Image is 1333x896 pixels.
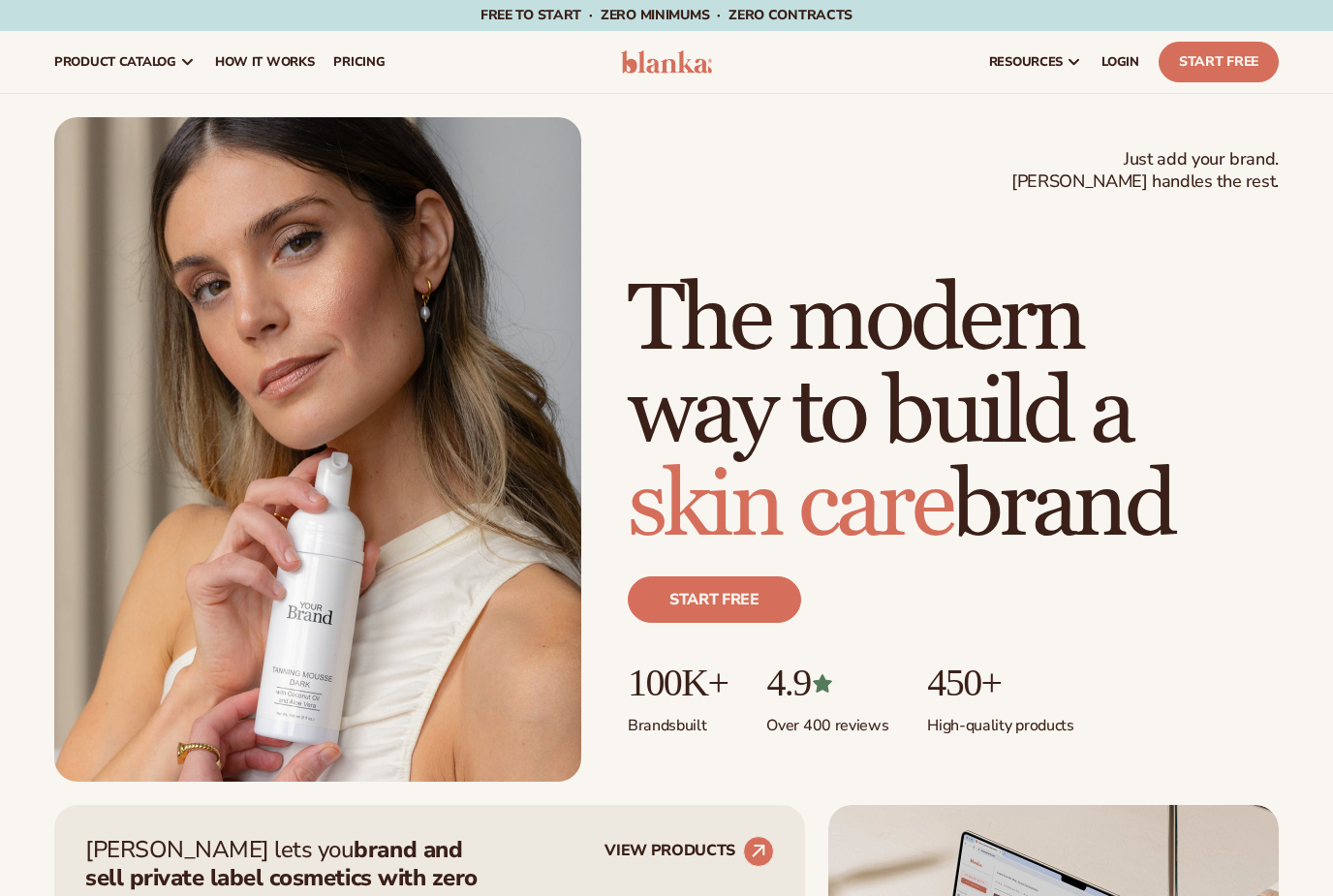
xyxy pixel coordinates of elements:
[628,662,728,704] p: 100K+
[324,31,394,93] a: pricing
[927,704,1073,736] p: High-quality products
[766,704,888,736] p: Over 400 reviews
[989,54,1063,70] span: resources
[604,836,774,867] a: VIEW PRODUCTS
[205,31,325,93] a: How It Works
[54,117,581,782] img: Female holding tanning mousse.
[1092,31,1149,93] a: LOGIN
[621,50,712,74] img: logo
[628,274,1279,553] h1: The modern way to build a brand
[1101,54,1139,70] span: LOGIN
[215,54,315,70] span: How It Works
[45,31,205,93] a: product catalog
[979,31,1092,93] a: resources
[333,54,385,70] span: pricing
[54,54,176,70] span: product catalog
[480,6,852,24] span: Free to start · ZERO minimums · ZERO contracts
[766,662,888,704] p: 4.9
[927,662,1073,704] p: 450+
[1159,42,1279,82] a: Start Free
[628,576,801,623] a: Start free
[628,704,728,736] p: Brands built
[628,449,951,563] span: skin care
[1011,148,1279,194] span: Just add your brand. [PERSON_NAME] handles the rest.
